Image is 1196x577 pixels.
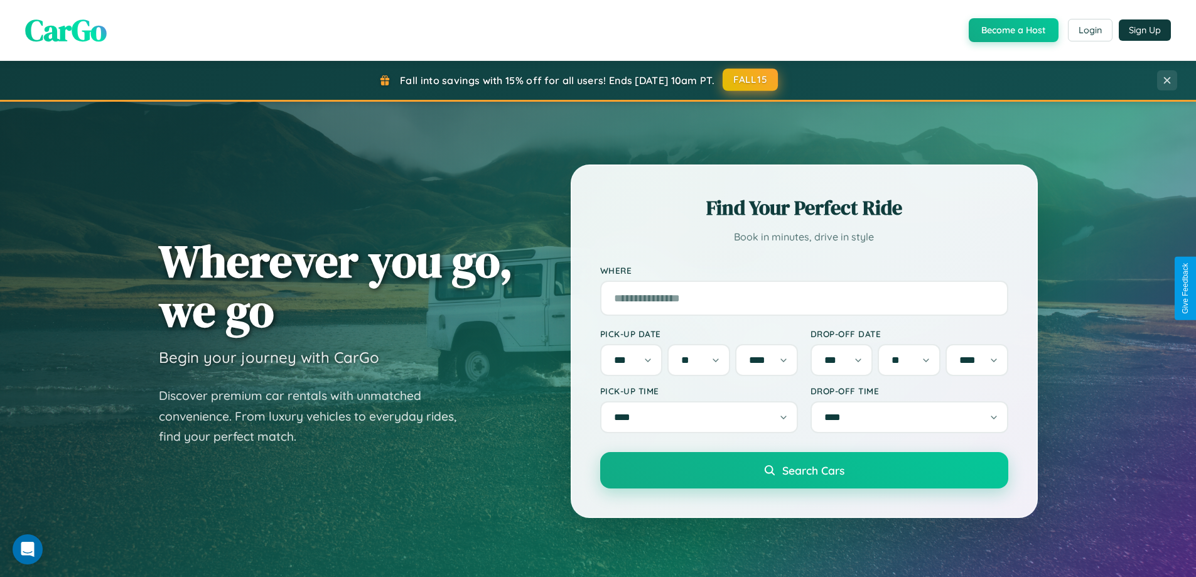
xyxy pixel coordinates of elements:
button: Search Cars [600,452,1008,488]
span: CarGo [25,9,107,51]
div: Open Intercom Messenger [13,534,43,564]
label: Pick-up Time [600,386,798,396]
span: Search Cars [782,463,844,477]
button: FALL15 [723,68,778,91]
label: Where [600,265,1008,276]
h1: Wherever you go, we go [159,236,513,335]
button: Sign Up [1119,19,1171,41]
p: Discover premium car rentals with unmatched convenience. From luxury vehicles to everyday rides, ... [159,386,473,447]
h3: Begin your journey with CarGo [159,348,379,367]
div: Give Feedback [1181,263,1190,314]
label: Pick-up Date [600,328,798,339]
span: Fall into savings with 15% off for all users! Ends [DATE] 10am PT. [400,74,714,87]
p: Book in minutes, drive in style [600,228,1008,246]
button: Become a Host [969,18,1059,42]
label: Drop-off Date [811,328,1008,339]
label: Drop-off Time [811,386,1008,396]
button: Login [1068,19,1112,41]
h2: Find Your Perfect Ride [600,194,1008,222]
